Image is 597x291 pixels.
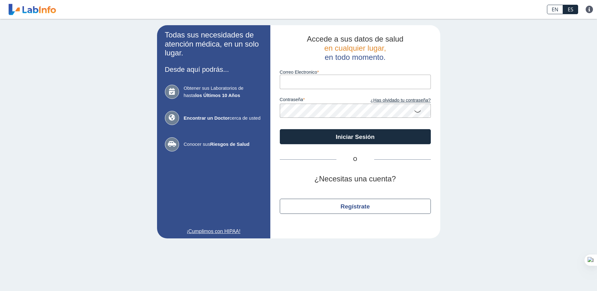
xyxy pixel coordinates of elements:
[195,93,240,98] b: los Últimos 10 Años
[184,141,262,148] span: Conocer sus
[165,66,262,73] h3: Desde aquí podrás...
[547,5,563,14] a: EN
[210,141,250,147] b: Riesgos de Salud
[184,85,262,99] span: Obtener sus Laboratorios de hasta
[165,31,262,58] h2: Todas sus necesidades de atención médica, en un solo lugar.
[165,228,262,235] a: ¡Cumplimos con HIPAA!
[563,5,578,14] a: ES
[280,97,355,104] label: contraseña
[325,53,386,61] span: en todo momento.
[280,199,431,214] button: Regístrate
[184,115,230,121] b: Encontrar un Doctor
[280,174,431,184] h2: ¿Necesitas una cuenta?
[355,97,431,104] a: ¿Has olvidado tu contraseña?
[324,44,386,52] span: en cualquier lugar,
[336,156,374,163] span: O
[307,35,403,43] span: Accede a sus datos de salud
[280,129,431,144] button: Iniciar Sesión
[280,70,431,75] label: Correo Electronico
[184,115,262,122] span: cerca de usted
